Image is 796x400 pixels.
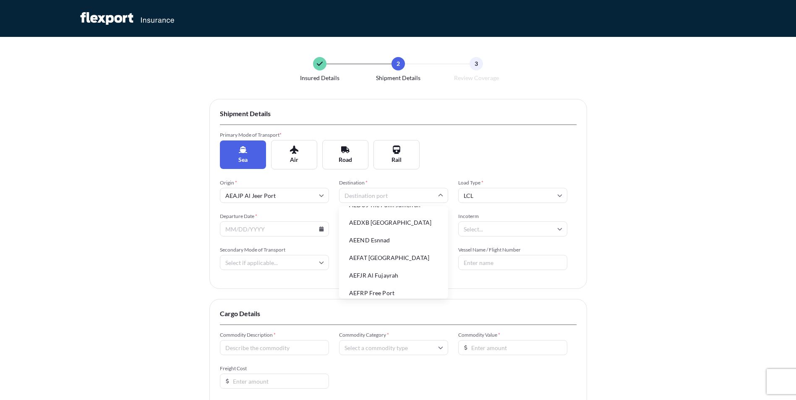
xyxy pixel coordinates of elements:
span: Incoterm [458,213,567,220]
span: Rail [391,156,402,164]
span: Cargo Details [220,309,577,318]
span: Commodity Category [339,332,448,338]
input: Enter name [458,255,567,270]
span: Shipment Details [220,109,577,118]
span: Secondary Mode of Transport [220,247,329,253]
input: Select if applicable... [220,255,329,270]
span: Load Type [458,179,567,186]
button: Rail [373,140,420,169]
button: Road [322,140,368,169]
input: Origin port [220,188,329,203]
span: Destination [339,179,448,186]
span: Review Coverage [454,74,499,82]
span: Sea [238,156,248,164]
span: Road [339,156,352,164]
li: AEFRP Free Port [342,285,445,301]
input: MM/DD/YYYY [220,221,329,236]
input: Select a commodity type [339,340,448,355]
span: Insured Details [300,74,339,82]
input: Select... [458,221,567,236]
input: Enter amount [220,374,329,389]
button: Air [271,140,317,169]
input: Enter amount [458,340,567,355]
button: Sea [220,140,266,169]
span: Primary Mode of Transport [220,132,329,138]
input: Destination port [339,188,448,203]
span: Air [290,156,298,164]
span: Freight Cost [220,365,329,372]
input: Describe the commodity [220,340,329,355]
span: Origin [220,179,329,186]
span: Shipment Details [376,74,420,82]
li: AEFAT [GEOGRAPHIC_DATA] [342,250,445,266]
span: Commodity Value [458,332,567,338]
span: Departure Date [220,213,329,220]
li: AEFJR Al Fujayrah [342,268,445,283]
span: Commodity Description [220,332,329,338]
li: AEDXB [GEOGRAPHIC_DATA] [342,215,445,231]
span: Vessel Name / Flight Number [458,247,567,253]
input: Select... [458,188,567,203]
span: 2 [397,60,400,68]
span: 3 [475,60,478,68]
li: AEEND Esnnad [342,232,445,248]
